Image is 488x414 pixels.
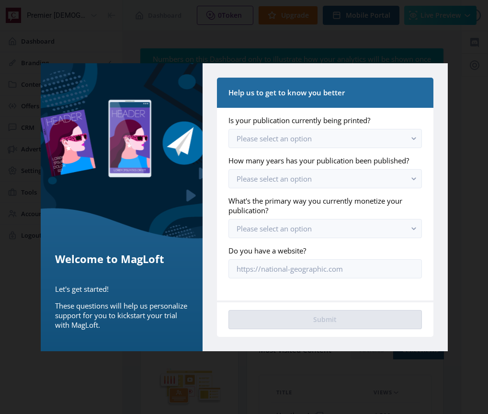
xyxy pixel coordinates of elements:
[55,301,189,330] p: These questions will help us personalize support for you to kickstart your trial with MagLoft.
[217,78,433,108] nb-card-header: Help us to get to know you better
[55,251,189,266] h5: Welcome to MagLoft
[228,246,414,255] label: Do you have a website?
[237,174,312,184] span: Please select an option
[228,196,414,215] label: What's the primary way you currently monetize your publication?
[55,284,189,294] p: Let's get started!
[228,129,421,148] button: Please select an option
[228,115,414,125] label: Is your publication currently being printed?
[228,169,421,188] button: Please select an option
[237,224,312,233] span: Please select an option
[228,219,421,238] button: Please select an option
[228,310,421,329] button: Submit
[228,259,421,278] input: https://national-geographic.com
[228,156,414,165] label: How many years has your publication been published?
[237,134,312,143] span: Please select an option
